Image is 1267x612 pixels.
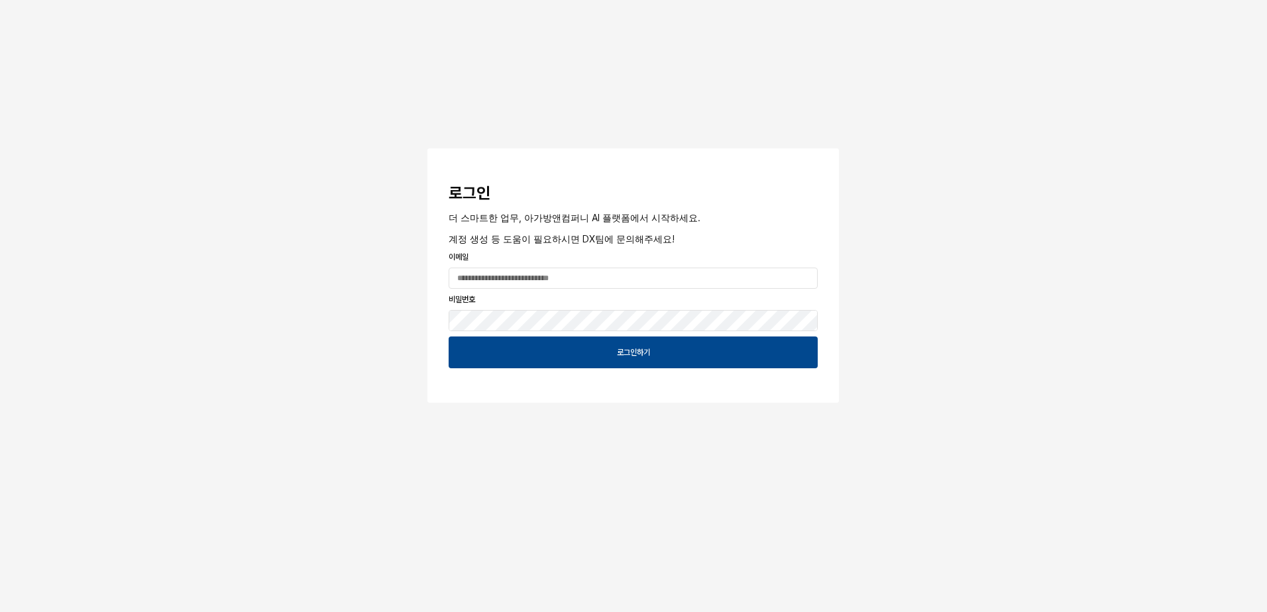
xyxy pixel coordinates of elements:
[617,347,650,358] p: 로그인하기
[449,232,818,246] p: 계정 생성 등 도움이 필요하시면 DX팀에 문의해주세요!
[449,211,818,225] p: 더 스마트한 업무, 아가방앤컴퍼니 AI 플랫폼에서 시작하세요.
[449,184,818,203] h3: 로그인
[449,251,818,263] p: 이메일
[449,336,818,368] button: 로그인하기
[449,293,818,305] p: 비밀번호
